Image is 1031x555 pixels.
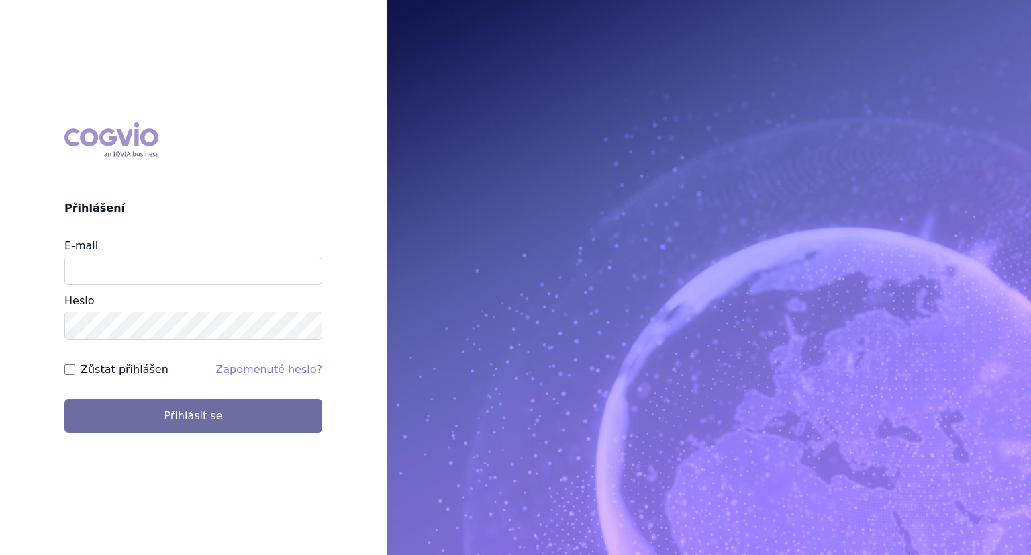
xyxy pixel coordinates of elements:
label: E-mail [64,239,98,252]
label: Heslo [64,294,94,307]
button: Přihlásit se [64,399,322,433]
div: COGVIO [64,122,158,157]
a: Zapomenuté heslo? [215,363,322,376]
h2: Přihlášení [64,200,322,216]
label: Zůstat přihlášen [81,361,168,378]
